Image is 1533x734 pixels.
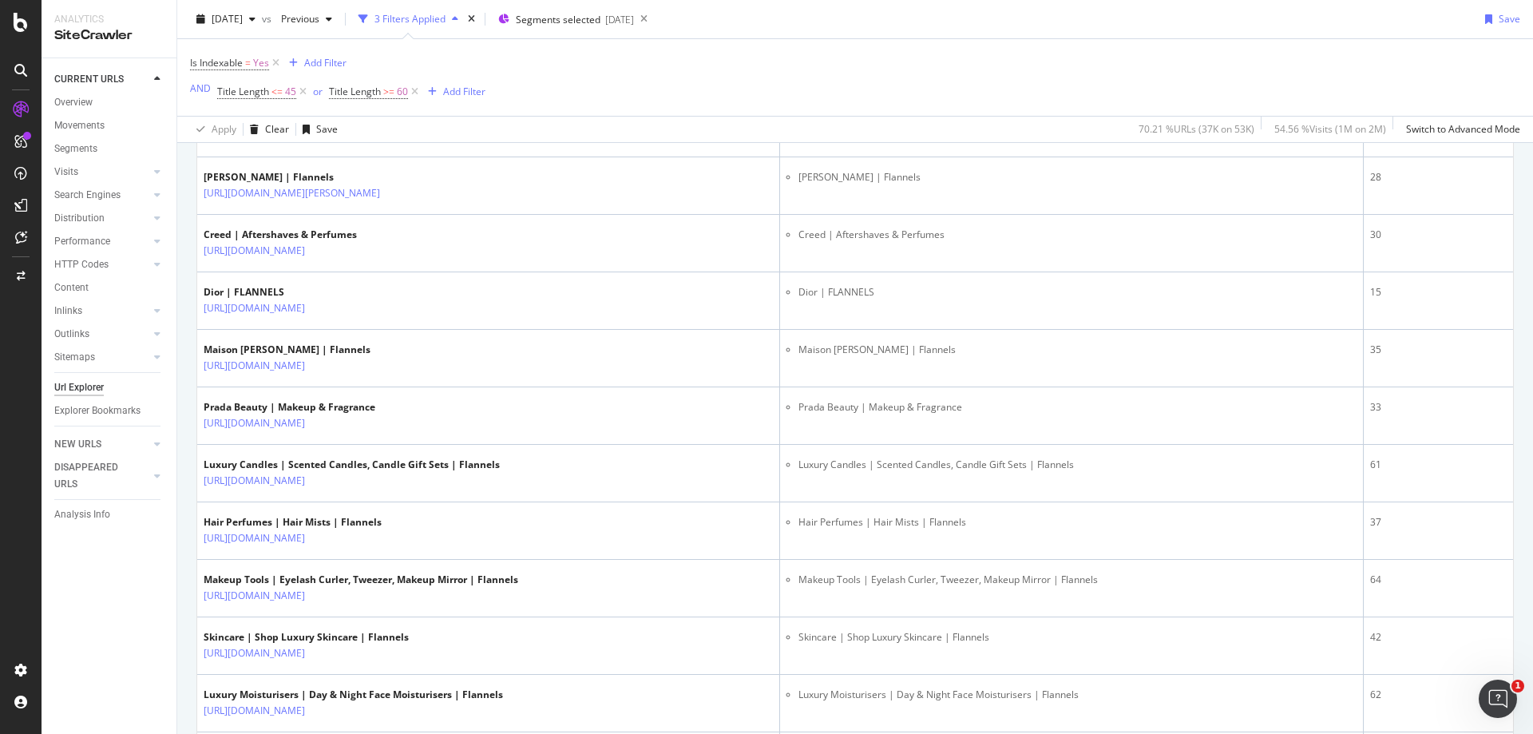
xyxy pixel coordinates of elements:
div: Analysis Info [54,506,110,523]
div: Performance [54,233,110,250]
div: Skincare | Shop Luxury Skincare | Flannels [204,630,409,645]
div: 62 [1370,688,1507,702]
a: DISAPPEARED URLS [54,459,149,493]
div: Explorer Bookmarks [54,403,141,419]
a: CURRENT URLS [54,71,149,88]
button: AND [190,81,211,96]
div: 61 [1370,458,1507,472]
a: [URL][DOMAIN_NAME] [204,415,305,431]
a: [URL][DOMAIN_NAME] [204,473,305,489]
button: [DATE] [190,6,262,32]
div: Analytics [54,13,164,26]
div: CURRENT URLS [54,71,124,88]
div: Makeup Tools | Eyelash Curler, Tweezer, Makeup Mirror | Flannels [204,573,518,587]
a: [URL][DOMAIN_NAME] [204,358,305,374]
div: Content [54,280,89,296]
div: Movements [54,117,105,134]
div: Outlinks [54,326,89,343]
div: 35 [1370,343,1507,357]
div: 70.21 % URLs ( 37K on 53K ) [1139,122,1254,136]
iframe: Intercom live chat [1479,680,1517,718]
div: [DATE] [605,13,634,26]
div: Add Filter [443,85,485,98]
div: AND [190,81,211,95]
a: [URL][DOMAIN_NAME] [204,588,305,604]
span: Is Indexable [190,56,243,69]
a: Analysis Info [54,506,165,523]
div: [PERSON_NAME] | Flannels [204,170,450,184]
a: [URL][DOMAIN_NAME][PERSON_NAME] [204,185,380,201]
li: Makeup Tools | Eyelash Curler, Tweezer, Makeup Mirror | Flannels [798,573,1356,587]
div: Hair Perfumes | Hair Mists | Flannels [204,515,382,530]
span: 60 [397,81,408,103]
span: vs [262,12,275,26]
div: Add Filter [304,56,347,69]
li: Creed | Aftershaves & Perfumes [798,228,1356,242]
div: Search Engines [54,187,121,204]
div: Prada Beauty | Makeup & Fragrance [204,400,375,415]
span: <= [271,85,283,98]
button: Add Filter [283,54,347,73]
li: Dior | FLANNELS [798,285,1356,300]
div: Apply [212,122,236,136]
li: Luxury Moisturisers | Day & Night Face Moisturisers | Flannels [798,688,1356,702]
li: Hair Perfumes | Hair Mists | Flannels [798,515,1356,530]
div: or [313,85,323,98]
div: Save [316,122,338,136]
div: Luxury Candles | Scented Candles, Candle Gift Sets | Flannels [204,458,500,472]
li: Skincare | Shop Luxury Skincare | Flannels [798,630,1356,645]
div: NEW URLS [54,436,101,453]
div: Segments [54,141,97,157]
a: Search Engines [54,187,149,204]
a: Movements [54,117,165,134]
a: Segments [54,141,165,157]
div: Save [1499,12,1520,26]
span: 2025 Sep. 13th [212,12,243,26]
button: Save [1479,6,1520,32]
span: Title Length [329,85,381,98]
div: Clear [265,122,289,136]
a: Explorer Bookmarks [54,403,165,419]
div: Visits [54,164,78,181]
div: 42 [1370,630,1507,645]
button: Save [296,117,338,142]
div: times [465,11,478,27]
div: Sitemaps [54,349,95,366]
li: [PERSON_NAME] | Flannels [798,170,1356,184]
a: Performance [54,233,149,250]
div: Switch to Advanced Mode [1406,122,1520,136]
a: [URL][DOMAIN_NAME] [204,530,305,546]
span: 1 [1511,680,1524,692]
div: 54.56 % Visits ( 1M on 2M ) [1274,122,1386,136]
div: Overview [54,94,93,111]
button: Clear [244,117,289,142]
div: 33 [1370,400,1507,415]
li: Luxury Candles | Scented Candles, Candle Gift Sets | Flannels [798,458,1356,472]
div: DISAPPEARED URLS [54,459,135,493]
span: Title Length [217,85,269,98]
li: Maison [PERSON_NAME] | Flannels [798,343,1356,357]
a: Visits [54,164,149,181]
a: HTTP Codes [54,256,149,273]
div: 64 [1370,573,1507,587]
span: Yes [253,52,269,74]
button: 3 Filters Applied [352,6,465,32]
div: HTTP Codes [54,256,109,273]
div: 15 [1370,285,1507,300]
a: Inlinks [54,303,149,319]
div: Inlinks [54,303,82,319]
a: Sitemaps [54,349,149,366]
a: [URL][DOMAIN_NAME] [204,645,305,661]
span: = [245,56,251,69]
button: Apply [190,117,236,142]
span: 45 [285,81,296,103]
div: 28 [1370,170,1507,184]
div: Luxury Moisturisers | Day & Night Face Moisturisers | Flannels [204,688,503,702]
a: Overview [54,94,165,111]
div: 37 [1370,515,1507,530]
button: Segments selected[DATE] [492,6,634,32]
a: Url Explorer [54,379,165,396]
a: Outlinks [54,326,149,343]
a: Content [54,280,165,296]
span: Segments selected [516,13,600,26]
